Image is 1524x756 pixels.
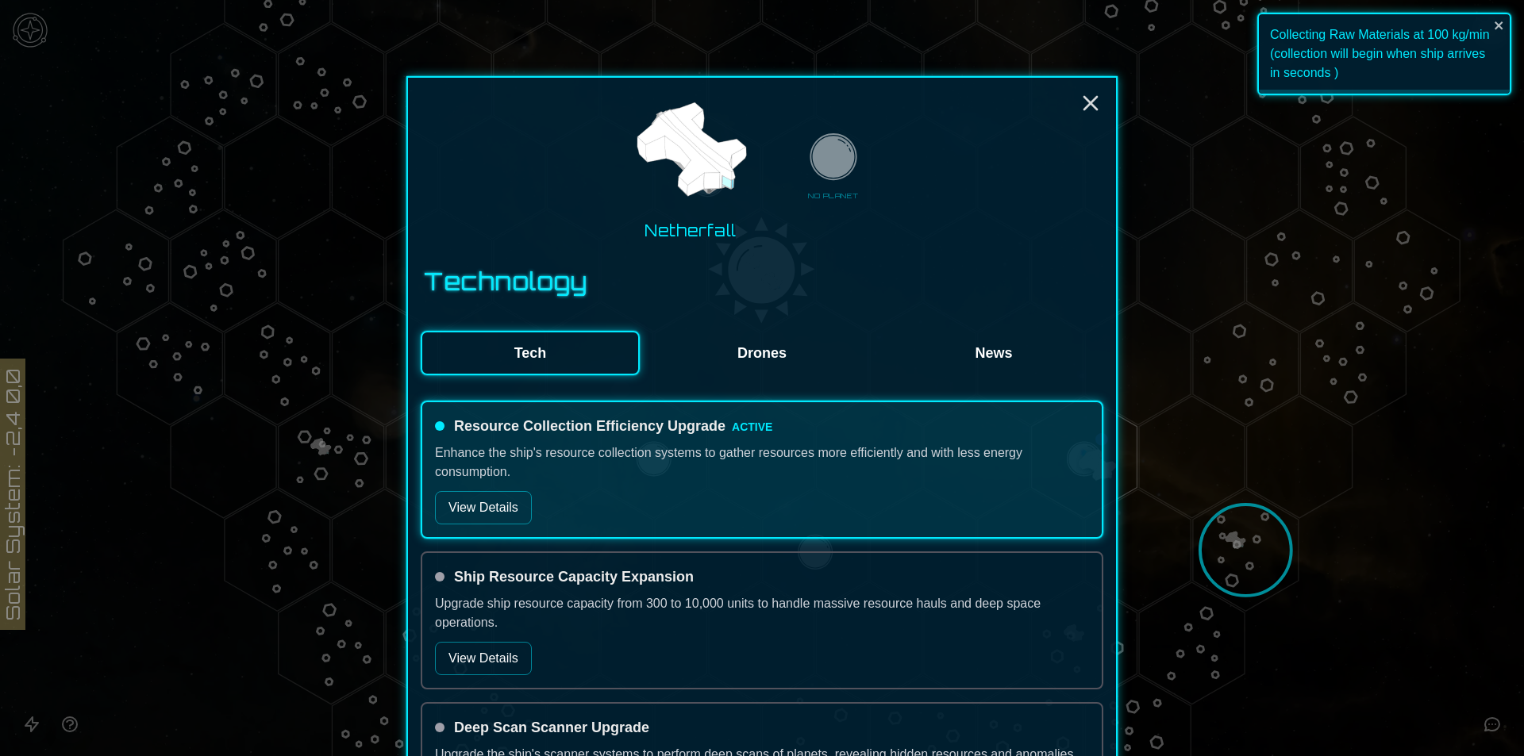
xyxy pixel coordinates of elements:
[435,443,1089,482] p: Enhance the ship's resource collection systems to gather resources more efficiently and with less...
[799,129,868,205] button: NO PLANET
[435,642,532,675] button: View Details
[615,83,765,249] button: Netherfall
[652,331,872,375] button: Drones
[629,90,752,212] img: Ship
[1494,19,1505,32] button: close
[454,566,694,588] h4: Ship Resource Capacity Expansion
[421,331,640,375] button: Tech
[435,491,532,524] button: View Details
[454,716,649,739] h4: Deep Scan Scanner Upgrade
[732,420,772,433] span: ACTIVE
[1257,13,1511,95] div: Collecting Raw Materials at 100 kg/min (collection will begin when ship arrives in seconds )
[424,267,1103,305] div: Technology
[806,132,861,187] img: Planet
[884,331,1103,375] button: News
[435,594,1089,632] p: Upgrade ship resource capacity from 300 to 10,000 units to handle massive resource hauls and deep...
[1078,90,1103,116] button: Close
[454,415,772,437] h4: Resource Collection Efficiency Upgrade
